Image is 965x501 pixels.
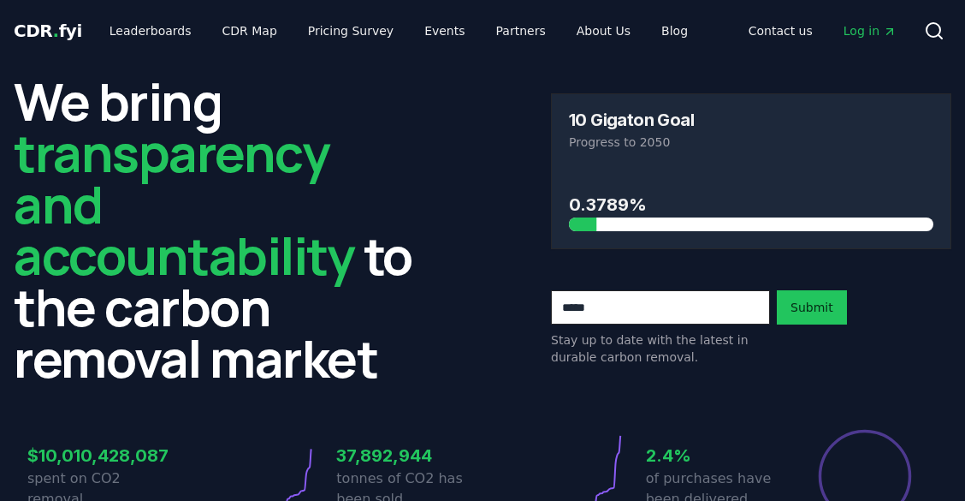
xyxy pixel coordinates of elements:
h3: 10 Gigaton Goal [569,111,694,128]
a: Log in [830,15,910,46]
p: Stay up to date with the latest in durable carbon removal. [551,331,770,366]
h3: $10,010,428,087 [27,443,174,468]
h3: 37,892,944 [336,443,483,468]
button: Submit [777,290,847,325]
a: Contact us [735,15,826,46]
a: Pricing Survey [294,15,407,46]
span: CDR fyi [14,21,82,41]
nav: Main [96,15,702,46]
span: Log in [844,22,897,39]
h3: 2.4% [646,443,792,468]
a: Leaderboards [96,15,205,46]
span: transparency and accountability [14,117,354,290]
a: About Us [563,15,644,46]
a: Events [411,15,478,46]
h3: 0.3789% [569,192,933,218]
span: . [53,21,59,41]
a: Partners [483,15,559,46]
h2: We bring to the carbon removal market [14,75,414,384]
a: CDR Map [209,15,291,46]
a: Blog [648,15,702,46]
nav: Main [735,15,910,46]
a: CDR.fyi [14,19,82,43]
p: Progress to 2050 [569,134,933,151]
